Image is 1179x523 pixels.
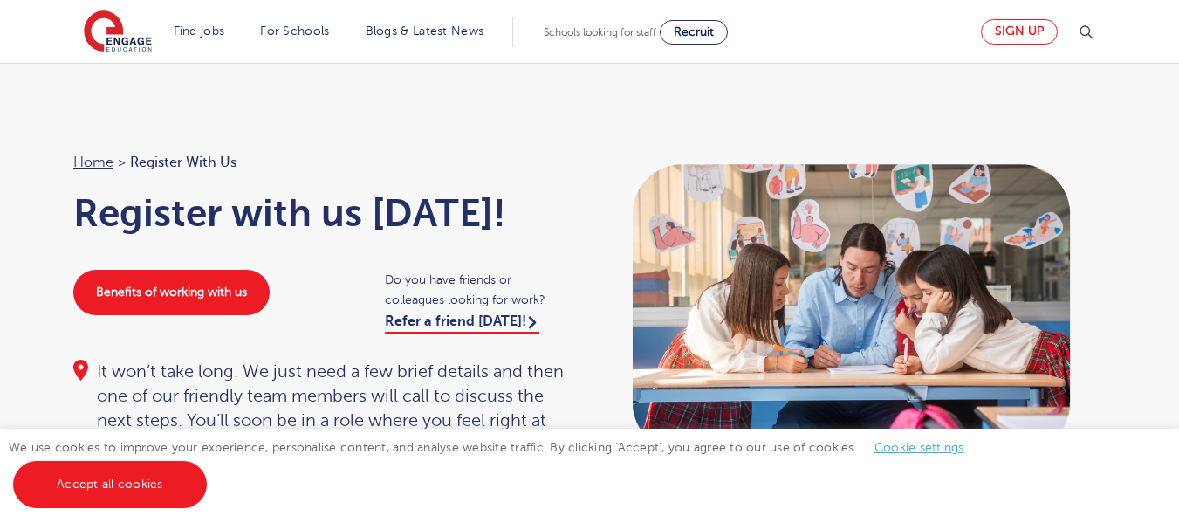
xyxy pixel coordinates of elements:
[84,10,152,54] img: Engage Education
[130,151,236,174] span: Register with us
[73,191,572,235] h1: Register with us [DATE]!
[385,270,572,310] span: Do you have friends or colleagues looking for work?
[544,26,656,38] span: Schools looking for staff
[981,19,1058,45] a: Sign up
[660,20,728,45] a: Recruit
[13,461,207,508] a: Accept all cookies
[118,155,126,170] span: >
[9,441,982,491] span: We use cookies to improve your experience, personalise content, and analyse website traffic. By c...
[73,270,270,315] a: Benefits of working with us
[385,313,539,334] a: Refer a friend [DATE]!
[174,24,225,38] a: Find jobs
[366,24,484,38] a: Blogs & Latest News
[73,155,113,170] a: Home
[674,25,714,38] span: Recruit
[874,441,964,454] a: Cookie settings
[73,151,572,174] nav: breadcrumb
[73,360,572,458] div: It won’t take long. We just need a few brief details and then one of our friendly team members wi...
[260,24,329,38] a: For Schools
